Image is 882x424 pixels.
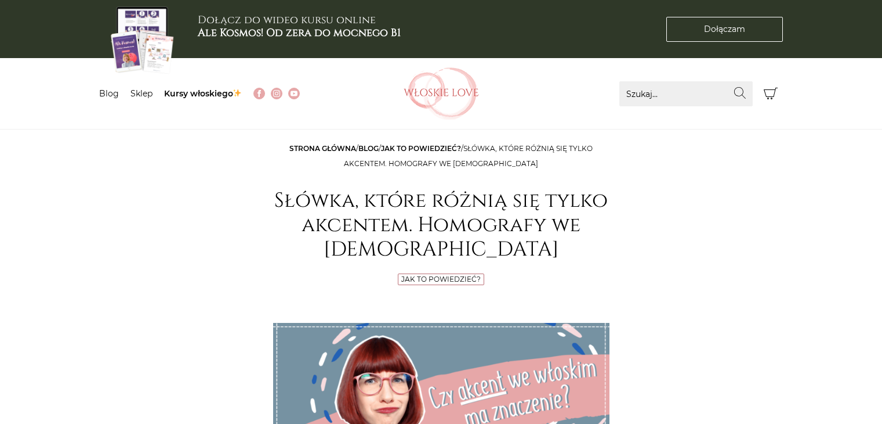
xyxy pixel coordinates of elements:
[273,189,609,262] h1: Słówka, które różnią się tylko akcentem. Homografy we [DEMOGRAPHIC_DATA]
[758,81,783,106] button: Koszyk
[130,88,153,99] a: Sklep
[344,144,593,168] span: Słówka, które różnią się tylko akcentem. Homografy we [DEMOGRAPHIC_DATA]
[198,26,401,40] b: Ale Kosmos! Od zera do mocnego B1
[289,144,593,168] span: / / /
[233,89,241,97] img: ✨
[99,88,119,99] a: Blog
[704,23,745,35] span: Dołączam
[666,17,783,42] a: Dołączam
[289,144,356,153] a: Strona główna
[381,144,461,153] a: Jak to powiedzieć?
[404,67,479,120] img: Włoskielove
[198,14,401,39] h3: Dołącz do wideo kursu online
[164,88,242,99] a: Kursy włoskiego
[619,81,753,106] input: Szukaj...
[358,144,379,153] a: Blog
[401,275,481,283] a: Jak to powiedzieć?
